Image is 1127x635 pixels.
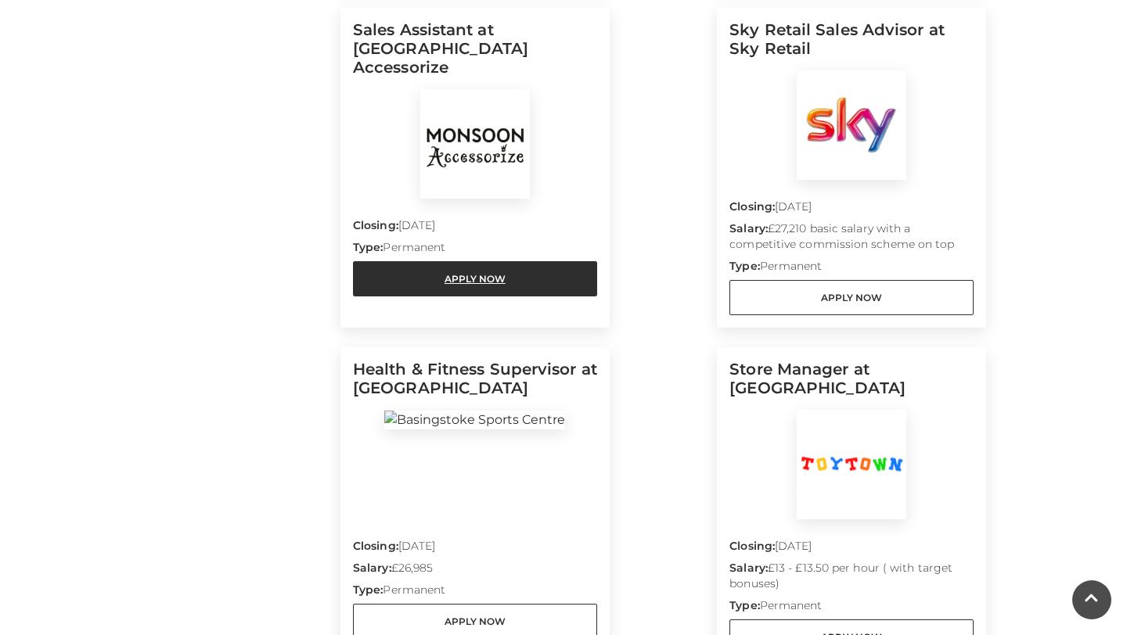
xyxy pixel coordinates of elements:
strong: Closing: [729,539,775,553]
img: Basingstoke Sports Centre [384,411,565,429]
h5: Sales Assistant at [GEOGRAPHIC_DATA] Accessorize [353,20,597,89]
strong: Closing: [729,199,775,213]
h5: Sky Retail Sales Advisor at Sky Retail [729,20,974,70]
img: Monsoon [420,89,530,199]
img: Sky Retail [797,70,906,180]
p: [DATE] [353,217,597,239]
h5: Store Manager at [GEOGRAPHIC_DATA] [729,360,974,410]
strong: Type: [353,240,383,254]
strong: Type: [729,259,759,273]
p: [DATE] [729,538,974,560]
strong: Salary: [729,561,768,575]
p: Permanent [729,597,974,619]
p: Permanent [353,239,597,261]
strong: Type: [353,583,383,597]
p: £27,210 basic salary with a competitive commission scheme on top [729,221,974,258]
a: Apply Now [729,280,974,315]
strong: Closing: [353,539,398,553]
p: £26,985 [353,560,597,582]
p: Permanent [353,582,597,604]
strong: Type: [729,598,759,612]
img: Toy Town [797,410,906,519]
strong: Closing: [353,218,398,232]
p: [DATE] [729,199,974,221]
h5: Health & Fitness Supervisor at [GEOGRAPHIC_DATA] [353,360,597,410]
a: Apply Now [353,261,597,296]
strong: Salary: [729,221,768,235]
strong: Salary: [353,561,391,575]
p: Permanent [729,258,974,280]
p: £13 - £13.50 per hour ( with target bonuses) [729,560,974,597]
p: [DATE] [353,538,597,560]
